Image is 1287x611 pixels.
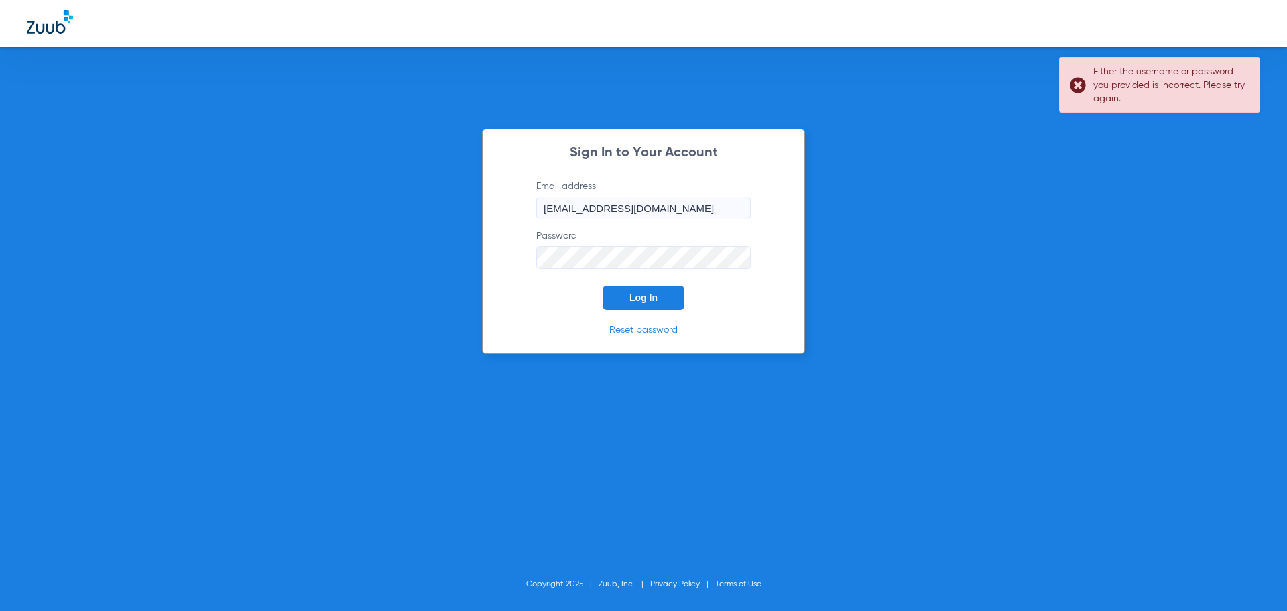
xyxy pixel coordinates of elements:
button: Log In [603,286,684,310]
a: Privacy Policy [650,580,700,588]
a: Terms of Use [715,580,761,588]
label: Password [536,229,751,269]
input: Password [536,246,751,269]
span: Log In [629,292,658,303]
label: Email address [536,180,751,219]
img: Zuub Logo [27,10,73,34]
h2: Sign In to Your Account [516,146,771,160]
a: Reset password [609,325,678,335]
div: Either the username or password you provided is incorrect. Please try again. [1093,65,1248,105]
input: Email address [536,197,751,219]
li: Copyright 2025 [526,577,599,591]
li: Zuub, Inc. [599,577,650,591]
